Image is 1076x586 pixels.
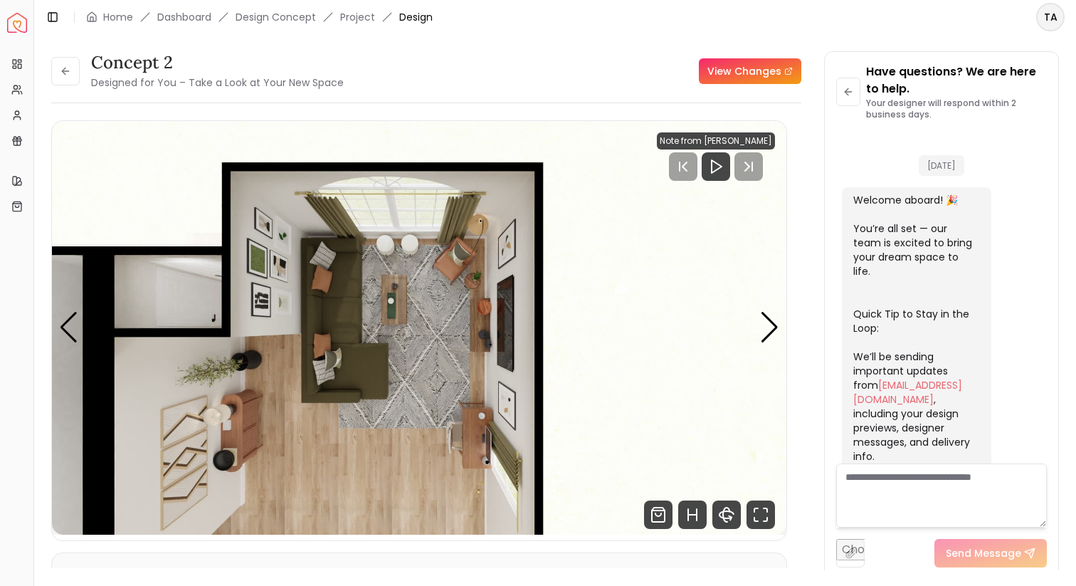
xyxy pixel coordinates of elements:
svg: Fullscreen [747,501,775,529]
img: Design Render 4 [52,121,786,535]
a: Project [340,10,375,24]
svg: Play [707,158,724,175]
div: 4 / 4 [52,121,786,535]
nav: breadcrumb [86,10,433,24]
svg: Hotspots Toggle [678,501,707,529]
a: Home [103,10,133,24]
div: Previous slide [59,312,78,343]
div: Note from [PERSON_NAME] [657,132,775,150]
button: TA [1036,3,1065,31]
a: View Changes [699,58,801,84]
span: Design [399,10,433,24]
svg: Shop Products from this design [644,501,672,529]
h3: concept 2 [91,51,344,74]
span: [DATE] [919,155,964,176]
small: Designed for You – Take a Look at Your New Space [91,75,344,90]
a: Dashboard [157,10,211,24]
p: Have questions? We are here to help. [866,63,1047,98]
div: Carousel [52,121,786,535]
svg: 360 View [712,501,741,529]
span: TA [1038,4,1063,30]
div: Next slide [760,312,779,343]
img: Spacejoy Logo [7,13,27,33]
li: Design Concept [236,10,316,24]
p: Your designer will respond within 2 business days. [866,98,1047,120]
a: Spacejoy [7,13,27,33]
a: [EMAIL_ADDRESS][DOMAIN_NAME] [853,378,962,407]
